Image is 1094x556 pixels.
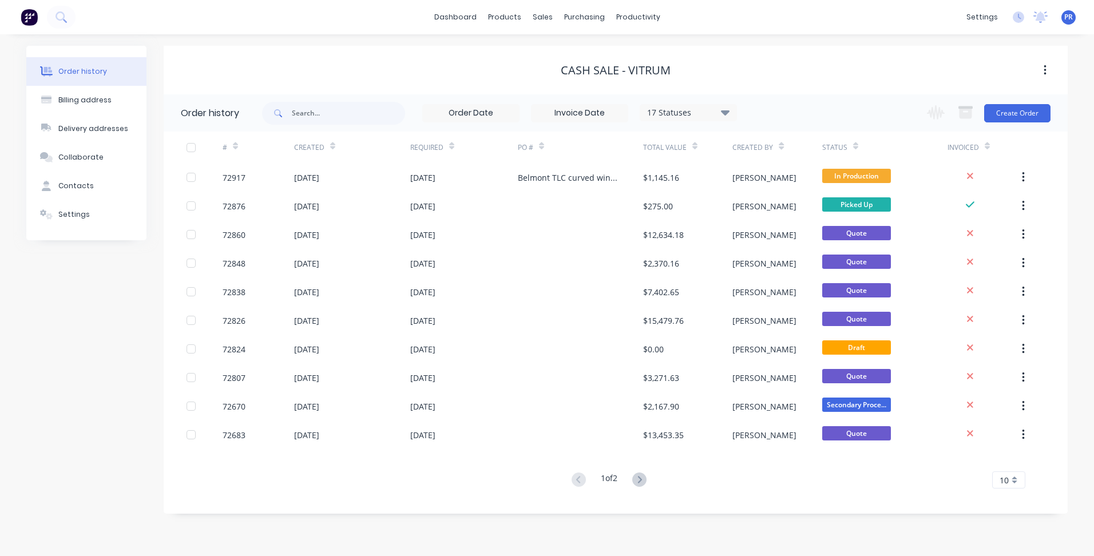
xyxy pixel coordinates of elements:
[732,372,796,384] div: [PERSON_NAME]
[410,172,435,184] div: [DATE]
[223,429,245,441] div: 72683
[532,105,628,122] input: Invoice Date
[732,429,796,441] div: [PERSON_NAME]
[423,105,519,122] input: Order Date
[223,400,245,412] div: 72670
[1000,474,1009,486] span: 10
[643,200,673,212] div: $275.00
[643,132,732,163] div: Total Value
[294,315,319,327] div: [DATE]
[643,343,664,355] div: $0.00
[410,257,435,269] div: [DATE]
[732,400,796,412] div: [PERSON_NAME]
[822,142,847,153] div: Status
[527,9,558,26] div: sales
[732,343,796,355] div: [PERSON_NAME]
[732,172,796,184] div: [PERSON_NAME]
[58,181,94,191] div: Contacts
[410,400,435,412] div: [DATE]
[561,63,671,77] div: Cash Sale - VITRUM
[732,315,796,327] div: [PERSON_NAME]
[223,315,245,327] div: 72826
[1064,12,1073,22] span: PR
[640,106,736,119] div: 17 Statuses
[410,429,435,441] div: [DATE]
[732,286,796,298] div: [PERSON_NAME]
[294,229,319,241] div: [DATE]
[948,132,1019,163] div: Invoiced
[643,229,684,241] div: $12,634.18
[58,209,90,220] div: Settings
[822,369,891,383] span: Quote
[26,143,146,172] button: Collaborate
[822,226,891,240] span: Quote
[294,257,319,269] div: [DATE]
[294,343,319,355] div: [DATE]
[643,400,679,412] div: $2,167.90
[410,142,443,153] div: Required
[26,172,146,200] button: Contacts
[223,343,245,355] div: 72824
[643,172,679,184] div: $1,145.16
[294,429,319,441] div: [DATE]
[984,104,1051,122] button: Create Order
[223,229,245,241] div: 72860
[58,66,107,77] div: Order history
[410,286,435,298] div: [DATE]
[558,9,611,26] div: purchasing
[410,132,518,163] div: Required
[410,200,435,212] div: [DATE]
[961,9,1004,26] div: settings
[26,57,146,86] button: Order history
[482,9,527,26] div: products
[822,197,891,212] span: Picked Up
[822,283,891,297] span: Quote
[26,114,146,143] button: Delivery addresses
[601,472,617,489] div: 1 of 2
[410,315,435,327] div: [DATE]
[643,142,687,153] div: Total Value
[643,286,679,298] div: $7,402.65
[294,172,319,184] div: [DATE]
[292,102,405,125] input: Search...
[822,426,891,440] span: Quote
[643,372,679,384] div: $3,271.63
[223,200,245,212] div: 72876
[294,142,324,153] div: Created
[732,257,796,269] div: [PERSON_NAME]
[294,132,410,163] div: Created
[223,172,245,184] div: 72917
[732,142,773,153] div: Created By
[294,400,319,412] div: [DATE]
[294,200,319,212] div: [DATE]
[643,315,684,327] div: $15,479.76
[181,106,239,120] div: Order history
[410,343,435,355] div: [DATE]
[732,229,796,241] div: [PERSON_NAME]
[822,169,891,183] span: In Production
[223,132,294,163] div: #
[26,86,146,114] button: Billing address
[410,229,435,241] div: [DATE]
[822,132,948,163] div: Status
[294,372,319,384] div: [DATE]
[948,142,979,153] div: Invoiced
[822,340,891,355] span: Draft
[518,172,620,184] div: Belmont TLC curved window
[58,95,112,105] div: Billing address
[643,429,684,441] div: $13,453.35
[732,132,822,163] div: Created By
[21,9,38,26] img: Factory
[611,9,666,26] div: productivity
[732,200,796,212] div: [PERSON_NAME]
[518,142,533,153] div: PO #
[58,152,104,162] div: Collaborate
[822,312,891,326] span: Quote
[822,398,891,412] span: Secondary Proce...
[643,257,679,269] div: $2,370.16
[223,372,245,384] div: 72807
[58,124,128,134] div: Delivery addresses
[223,257,245,269] div: 72848
[223,142,227,153] div: #
[518,132,643,163] div: PO #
